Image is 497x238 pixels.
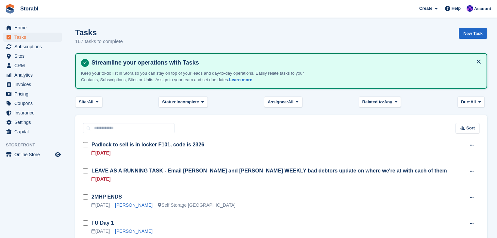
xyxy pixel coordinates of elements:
[3,33,62,42] a: menu
[14,23,54,32] span: Home
[6,142,65,148] span: Storefront
[3,89,62,98] a: menu
[14,33,54,42] span: Tasks
[3,80,62,89] a: menu
[81,70,310,83] p: Keep your to-do list in Stora so you can stay on top of your leads and day-to-day operations. Eas...
[158,202,236,209] div: Self Storage [GEOGRAPHIC_DATA]
[14,108,54,117] span: Insurance
[264,97,302,107] button: Assignee: All
[288,99,294,105] span: All
[115,229,153,234] a: [PERSON_NAME]
[467,5,473,12] img: Bailey Hunt
[91,228,110,235] div: [DATE]
[14,89,54,98] span: Pricing
[14,52,54,61] span: Sites
[268,99,288,105] span: Assignee:
[158,97,207,107] button: Status: Incomplete
[471,99,476,105] span: All
[176,99,199,105] span: Incomplete
[384,99,392,105] span: Any
[359,97,401,107] button: Related to: Any
[466,125,475,131] span: Sort
[91,150,110,156] div: [DATE]
[419,5,432,12] span: Create
[5,4,15,14] img: stora-icon-8386f47178a22dfd0bd8f6a31ec36ba5ce8667c1dd55bd0f319d3a0aa187defe.svg
[3,23,62,32] a: menu
[91,194,122,200] a: 2MHP ENDS
[14,118,54,127] span: Settings
[91,168,447,173] a: LEAVE AS A RUNNING TASK - Email [PERSON_NAME] and [PERSON_NAME] WEEKLY bad debtors update on wher...
[457,97,485,107] button: Due: All
[3,118,62,127] a: menu
[18,3,41,14] a: Storabl
[452,5,461,12] span: Help
[461,99,471,105] span: Due:
[14,99,54,108] span: Coupons
[3,42,62,51] a: menu
[3,99,62,108] a: menu
[229,77,252,82] a: Learn more
[91,202,110,209] div: [DATE]
[75,97,102,107] button: Site: All
[75,38,123,45] p: 167 tasks to complete
[14,42,54,51] span: Subscriptions
[91,176,110,183] div: [DATE]
[474,6,491,12] span: Account
[3,108,62,117] a: menu
[75,28,123,37] h1: Tasks
[79,99,88,105] span: Site:
[91,142,204,147] a: Padlock to sell is in locker F101, code is 2326
[459,28,487,39] a: New Task
[54,151,62,158] a: Preview store
[88,99,93,105] span: All
[14,80,54,89] span: Invoices
[3,150,62,159] a: menu
[91,220,114,226] a: FU Day 1
[162,99,176,105] span: Status:
[14,70,54,80] span: Analytics
[14,127,54,136] span: Capital
[3,61,62,70] a: menu
[89,59,481,67] h4: Streamline your operations with Tasks
[3,70,62,80] a: menu
[362,99,384,105] span: Related to:
[3,52,62,61] a: menu
[14,150,54,159] span: Online Store
[115,202,153,208] a: [PERSON_NAME]
[3,127,62,136] a: menu
[14,61,54,70] span: CRM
